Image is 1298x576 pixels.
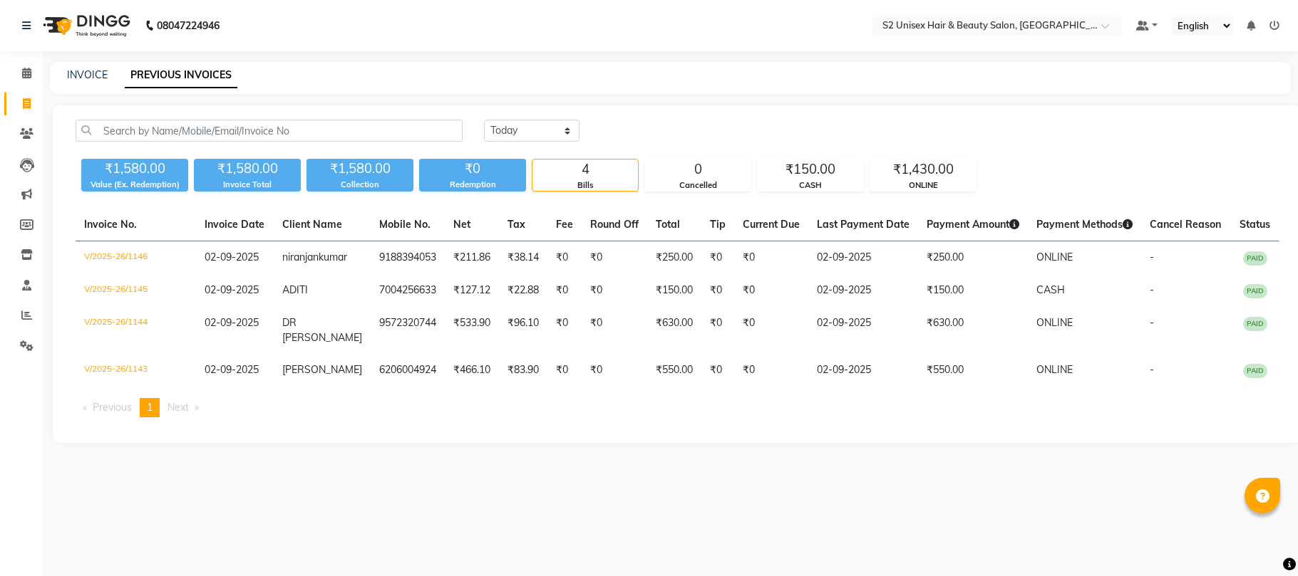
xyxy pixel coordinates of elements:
[76,307,196,354] td: V/2025-26/1144
[194,179,301,191] div: Invoice Total
[371,241,445,275] td: 9188394053
[282,283,308,296] span: ADITI
[1243,317,1267,331] span: PAID
[758,179,863,192] div: CASH
[379,218,431,231] span: Mobile No.
[282,251,319,263] span: niranjan
[445,354,499,387] td: ₹466.10
[734,354,808,387] td: ₹0
[81,179,188,191] div: Value (Ex. Redemption)
[647,307,701,354] td: ₹630.00
[532,179,638,192] div: Bills
[168,401,189,414] span: Next
[647,241,701,275] td: ₹250.00
[808,241,918,275] td: 02-09-2025
[734,241,808,275] td: ₹0
[918,241,1028,275] td: ₹250.00
[147,401,153,414] span: 1
[1240,218,1270,231] span: Status
[76,241,196,275] td: V/2025-26/1146
[582,241,647,275] td: ₹0
[645,179,751,192] div: Cancelled
[1243,364,1267,378] span: PAID
[1243,251,1267,266] span: PAID
[307,159,413,179] div: ₹1,580.00
[282,363,362,376] span: [PERSON_NAME]
[445,307,499,354] td: ₹533.90
[647,354,701,387] td: ₹550.00
[93,401,132,414] span: Previous
[125,63,237,88] a: PREVIOUS INVOICES
[1150,218,1221,231] span: Cancel Reason
[808,274,918,307] td: 02-09-2025
[927,218,1019,231] span: Payment Amount
[76,398,1279,417] nav: Pagination
[499,307,547,354] td: ₹96.10
[647,274,701,307] td: ₹150.00
[1036,218,1133,231] span: Payment Methods
[532,159,638,179] div: 4
[556,218,573,231] span: Fee
[1036,283,1065,296] span: CASH
[701,307,734,354] td: ₹0
[1036,251,1073,263] span: ONLINE
[419,179,526,191] div: Redemption
[84,218,137,231] span: Invoice No.
[282,218,342,231] span: Client Name
[870,179,976,192] div: ONLINE
[582,354,647,387] td: ₹0
[582,274,647,307] td: ₹0
[371,354,445,387] td: 6206004924
[918,274,1028,307] td: ₹150.00
[1150,316,1154,329] span: -
[918,354,1028,387] td: ₹550.00
[371,274,445,307] td: 7004256633
[582,307,647,354] td: ₹0
[76,354,196,387] td: V/2025-26/1143
[656,218,680,231] span: Total
[701,274,734,307] td: ₹0
[547,307,582,354] td: ₹0
[743,218,800,231] span: Current Due
[157,6,220,46] b: 08047224946
[499,354,547,387] td: ₹83.90
[701,354,734,387] td: ₹0
[319,251,347,263] span: kumar
[194,159,301,179] div: ₹1,580.00
[445,274,499,307] td: ₹127.12
[1150,363,1154,376] span: -
[701,241,734,275] td: ₹0
[205,218,264,231] span: Invoice Date
[758,159,863,179] div: ₹150.00
[499,274,547,307] td: ₹22.88
[76,120,463,142] input: Search by Name/Mobile/Email/Invoice No
[282,316,362,344] span: DR [PERSON_NAME]
[808,307,918,354] td: 02-09-2025
[1036,363,1073,376] span: ONLINE
[645,159,751,179] div: 0
[205,363,259,376] span: 02-09-2025
[36,6,134,46] img: logo
[734,274,808,307] td: ₹0
[547,241,582,275] td: ₹0
[808,354,918,387] td: 02-09-2025
[1150,251,1154,263] span: -
[499,241,547,275] td: ₹38.14
[734,307,808,354] td: ₹0
[76,274,196,307] td: V/2025-26/1145
[918,307,1028,354] td: ₹630.00
[1150,283,1154,296] span: -
[1238,519,1284,562] iframe: chat widget
[590,218,639,231] span: Round Off
[710,218,726,231] span: Tip
[67,68,108,81] a: INVOICE
[453,218,470,231] span: Net
[1036,316,1073,329] span: ONLINE
[205,251,259,263] span: 02-09-2025
[307,179,413,191] div: Collection
[81,159,188,179] div: ₹1,580.00
[205,316,259,329] span: 02-09-2025
[1243,284,1267,298] span: PAID
[419,159,526,179] div: ₹0
[371,307,445,354] td: 9572320744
